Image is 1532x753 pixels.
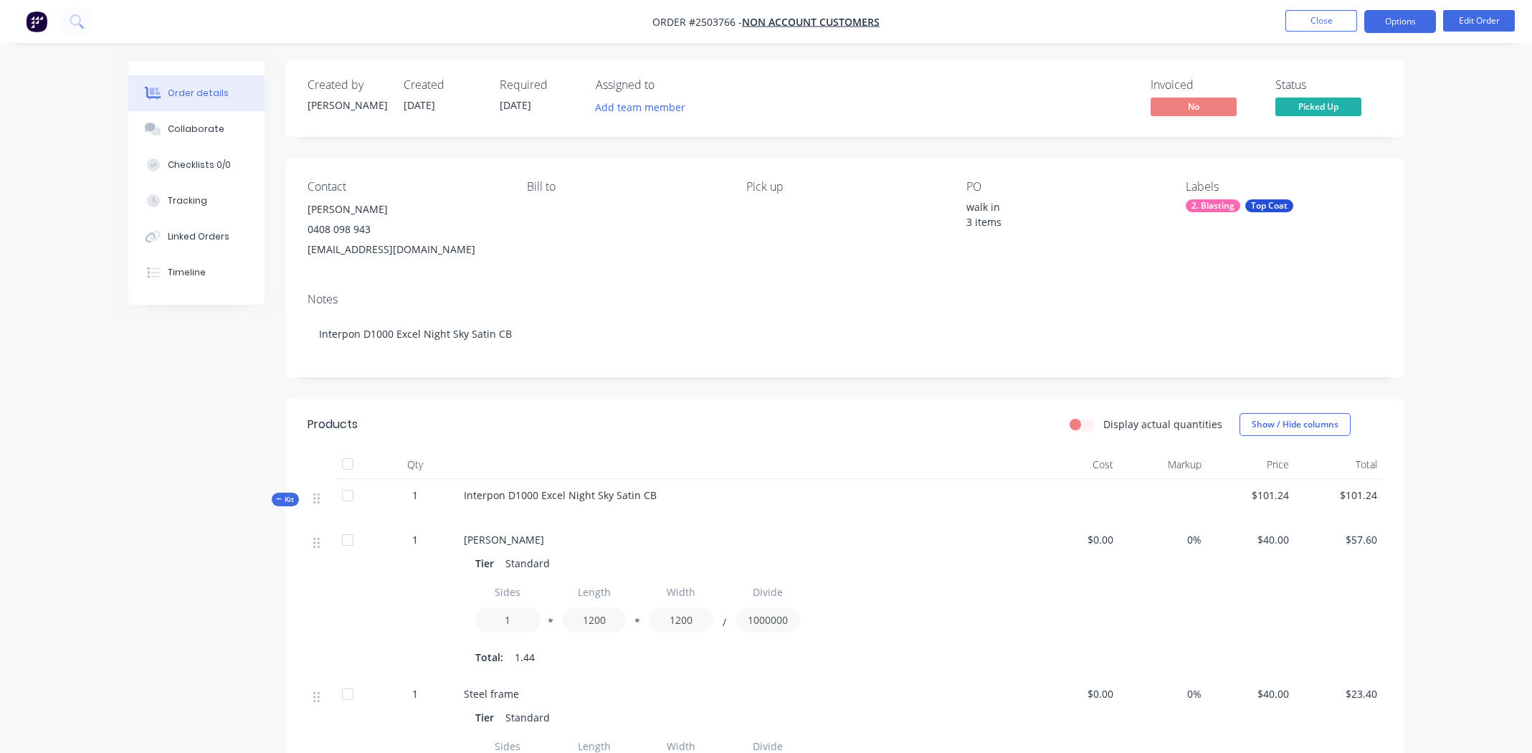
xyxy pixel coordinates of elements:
[308,180,504,194] div: Contact
[272,493,299,506] div: Kit
[515,650,535,665] span: 1.44
[966,199,1146,229] div: walk in 3 items
[587,98,693,117] button: Add team member
[308,416,358,433] div: Products
[500,98,531,112] span: [DATE]
[26,11,47,32] img: Factory
[1300,488,1377,503] span: $101.24
[1245,199,1293,212] div: Top Coat
[649,607,713,633] input: Value
[1037,686,1114,701] span: $0.00
[168,123,224,136] div: Collaborate
[168,230,229,243] div: Linked Orders
[372,450,458,479] div: Qty
[168,87,229,100] div: Order details
[1186,199,1240,212] div: 2. Blasting
[742,15,880,29] a: Non account customers
[308,199,504,260] div: [PERSON_NAME]0408 098 943[EMAIL_ADDRESS][DOMAIN_NAME]
[1125,686,1202,701] span: 0%
[128,111,265,147] button: Collaborate
[308,78,386,92] div: Created by
[1364,10,1436,33] button: Options
[966,180,1163,194] div: PO
[412,488,418,503] span: 1
[464,533,544,546] span: [PERSON_NAME]
[168,158,231,171] div: Checklists 0/0
[128,255,265,290] button: Timeline
[1207,450,1295,479] div: Price
[652,15,742,29] span: Order #2503766 -
[168,266,206,279] div: Timeline
[412,686,418,701] span: 1
[1240,413,1351,436] button: Show / Hide columns
[562,579,627,605] input: Label
[475,579,540,605] input: Label
[596,98,693,117] button: Add team member
[128,219,265,255] button: Linked Orders
[500,707,556,728] div: Standard
[1151,78,1258,92] div: Invoiced
[404,98,435,112] span: [DATE]
[308,240,504,260] div: [EMAIL_ADDRESS][DOMAIN_NAME]
[746,180,943,194] div: Pick up
[168,194,207,207] div: Tracking
[1119,450,1207,479] div: Markup
[1275,98,1361,119] button: Picked Up
[500,553,556,574] div: Standard
[1103,417,1222,432] label: Display actual quantities
[1275,98,1361,115] span: Picked Up
[1300,532,1377,547] span: $57.60
[717,620,731,630] button: /
[500,78,579,92] div: Required
[128,147,265,183] button: Checklists 0/0
[1213,488,1290,503] span: $101.24
[1186,180,1382,194] div: Labels
[475,707,500,728] div: Tier
[128,183,265,219] button: Tracking
[464,687,519,701] span: Steel frame
[276,494,295,505] span: Kit
[596,78,739,92] div: Assigned to
[1295,450,1383,479] div: Total
[736,607,800,633] input: Value
[1443,10,1515,32] button: Edit Order
[464,488,657,502] span: Interpon D1000 Excel Night Sky Satin CB
[736,579,800,605] input: Label
[649,579,713,605] input: Label
[308,312,1383,356] div: Interpon D1000 Excel Night Sky Satin CB
[562,607,627,633] input: Value
[475,650,503,665] span: Total:
[1037,532,1114,547] span: $0.00
[1213,532,1290,547] span: $40.00
[308,199,504,219] div: [PERSON_NAME]
[1275,78,1383,92] div: Status
[475,607,540,633] input: Value
[308,219,504,240] div: 0408 098 943
[1213,686,1290,701] span: $40.00
[1300,686,1377,701] span: $23.40
[1032,450,1120,479] div: Cost
[404,78,482,92] div: Created
[128,75,265,111] button: Order details
[412,532,418,547] span: 1
[1151,98,1237,115] span: No
[308,98,386,113] div: [PERSON_NAME]
[308,293,1383,306] div: Notes
[1285,10,1357,32] button: Close
[1125,532,1202,547] span: 0%
[527,180,723,194] div: Bill to
[475,553,500,574] div: Tier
